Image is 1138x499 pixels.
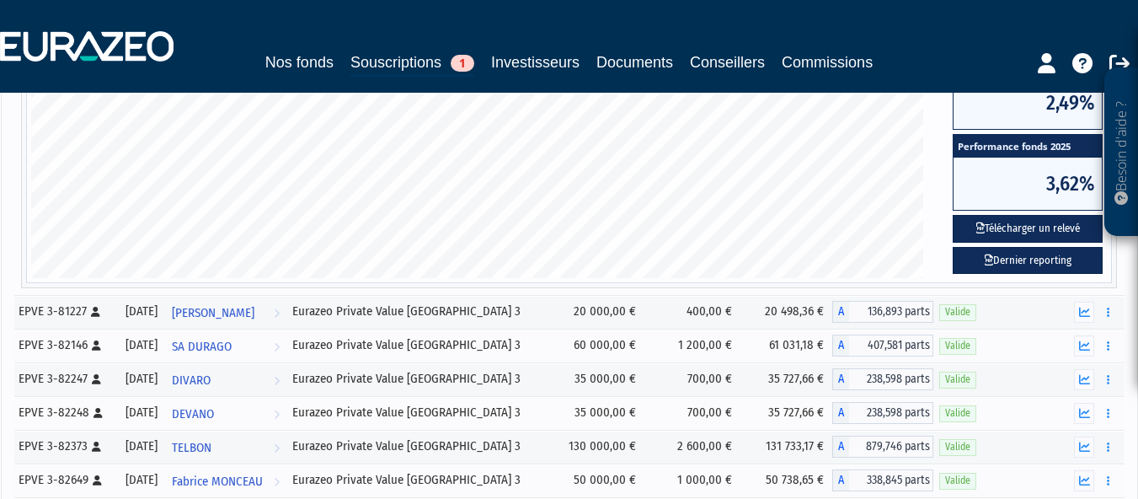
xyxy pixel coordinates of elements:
span: SA DURAGO [172,331,232,362]
span: A [832,301,849,323]
div: [DATE] [123,370,159,388]
span: DEVANO [172,399,214,430]
a: Souscriptions1 [350,51,474,77]
span: 3,62% [954,158,1102,210]
span: 2,49% [954,77,1102,129]
td: 400,00 € [644,295,740,329]
a: Fabrice MONCEAU [165,464,286,497]
i: [Français] Personne physique [92,442,101,452]
div: A - Eurazeo Private Value Europe 3 [832,402,934,424]
div: Eurazeo Private Value [GEOGRAPHIC_DATA] 3 [292,471,544,489]
td: 35 000,00 € [550,396,644,430]
a: DIVARO [165,362,286,396]
div: [DATE] [123,437,159,455]
div: EPVE 3-82146 [19,336,112,354]
div: [DATE] [123,336,159,354]
td: 20 000,00 € [550,295,644,329]
div: Eurazeo Private Value [GEOGRAPHIC_DATA] 3 [292,336,544,354]
div: A - Eurazeo Private Value Europe 3 [832,335,934,357]
a: Dernier reporting [953,247,1103,275]
span: 879,746 parts [849,436,934,458]
span: A [832,469,849,491]
a: DEVANO [165,396,286,430]
span: Valide [939,338,976,354]
a: TELBON [165,430,286,464]
div: Eurazeo Private Value [GEOGRAPHIC_DATA] 3 [292,437,544,455]
div: [DATE] [123,303,159,320]
div: [DATE] [123,471,159,489]
td: 1 200,00 € [644,329,740,362]
span: 1 [451,55,474,72]
div: A - Eurazeo Private Value Europe 3 [832,301,934,323]
i: [Français] Personne physique [93,408,103,418]
span: Fabrice MONCEAU [172,466,263,497]
div: EPVE 3-82373 [19,437,112,455]
td: 20 498,36 € [740,295,832,329]
span: Valide [939,405,976,421]
a: Nos fonds [265,51,334,74]
span: A [832,436,849,458]
button: Télécharger un relevé [953,215,1103,243]
a: Commissions [782,51,873,74]
a: Documents [596,51,673,74]
td: 50 738,65 € [740,464,832,497]
i: Voir l'investisseur [274,365,280,396]
div: A - Eurazeo Private Value Europe 3 [832,436,934,458]
a: [PERSON_NAME] [165,295,286,329]
i: Voir l'investisseur [274,298,280,329]
span: Performance fonds 2025 [954,135,1102,158]
span: Valide [939,372,976,388]
span: Valide [939,473,976,489]
i: [Français] Personne physique [93,475,102,486]
i: [Français] Personne physique [92,341,101,351]
span: TELBON [172,432,211,464]
div: A - Eurazeo Private Value Europe 3 [832,469,934,491]
i: Voir l'investisseur [274,432,280,464]
a: SA DURAGO [165,329,286,362]
i: [Français] Personne physique [92,374,101,384]
span: A [832,335,849,357]
td: 35 727,66 € [740,362,832,396]
span: DIVARO [172,365,211,396]
span: A [832,368,849,390]
td: 131 733,17 € [740,430,832,464]
div: Eurazeo Private Value [GEOGRAPHIC_DATA] 3 [292,404,544,421]
td: 130 000,00 € [550,430,644,464]
td: 60 000,00 € [550,329,644,362]
span: [PERSON_NAME] [172,298,254,329]
div: EPVE 3-82649 [19,471,112,489]
span: Valide [939,304,976,320]
span: 238,598 parts [849,402,934,424]
span: 338,845 parts [849,469,934,491]
span: A [832,402,849,424]
span: 238,598 parts [849,368,934,390]
td: 700,00 € [644,362,740,396]
td: 35 727,66 € [740,396,832,430]
span: 407,581 parts [849,335,934,357]
div: A - Eurazeo Private Value Europe 3 [832,368,934,390]
i: Voir l'investisseur [274,399,280,430]
i: Voir l'investisseur [274,331,280,362]
p: Besoin d'aide ? [1112,77,1131,228]
div: Eurazeo Private Value [GEOGRAPHIC_DATA] 3 [292,303,544,320]
td: 2 600,00 € [644,430,740,464]
span: 136,893 parts [849,301,934,323]
div: EPVE 3-82248 [19,404,112,421]
td: 700,00 € [644,396,740,430]
div: [DATE] [123,404,159,421]
i: Voir l'investisseur [274,466,280,497]
td: 1 000,00 € [644,464,740,497]
a: Conseillers [690,51,765,74]
span: Valide [939,439,976,455]
i: [Français] Personne physique [91,307,100,317]
a: Investisseurs [491,51,580,74]
div: EPVE 3-82247 [19,370,112,388]
td: 50 000,00 € [550,464,644,497]
div: EPVE 3-81227 [19,303,112,320]
div: Eurazeo Private Value [GEOGRAPHIC_DATA] 3 [292,370,544,388]
td: 61 031,18 € [740,329,832,362]
td: 35 000,00 € [550,362,644,396]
